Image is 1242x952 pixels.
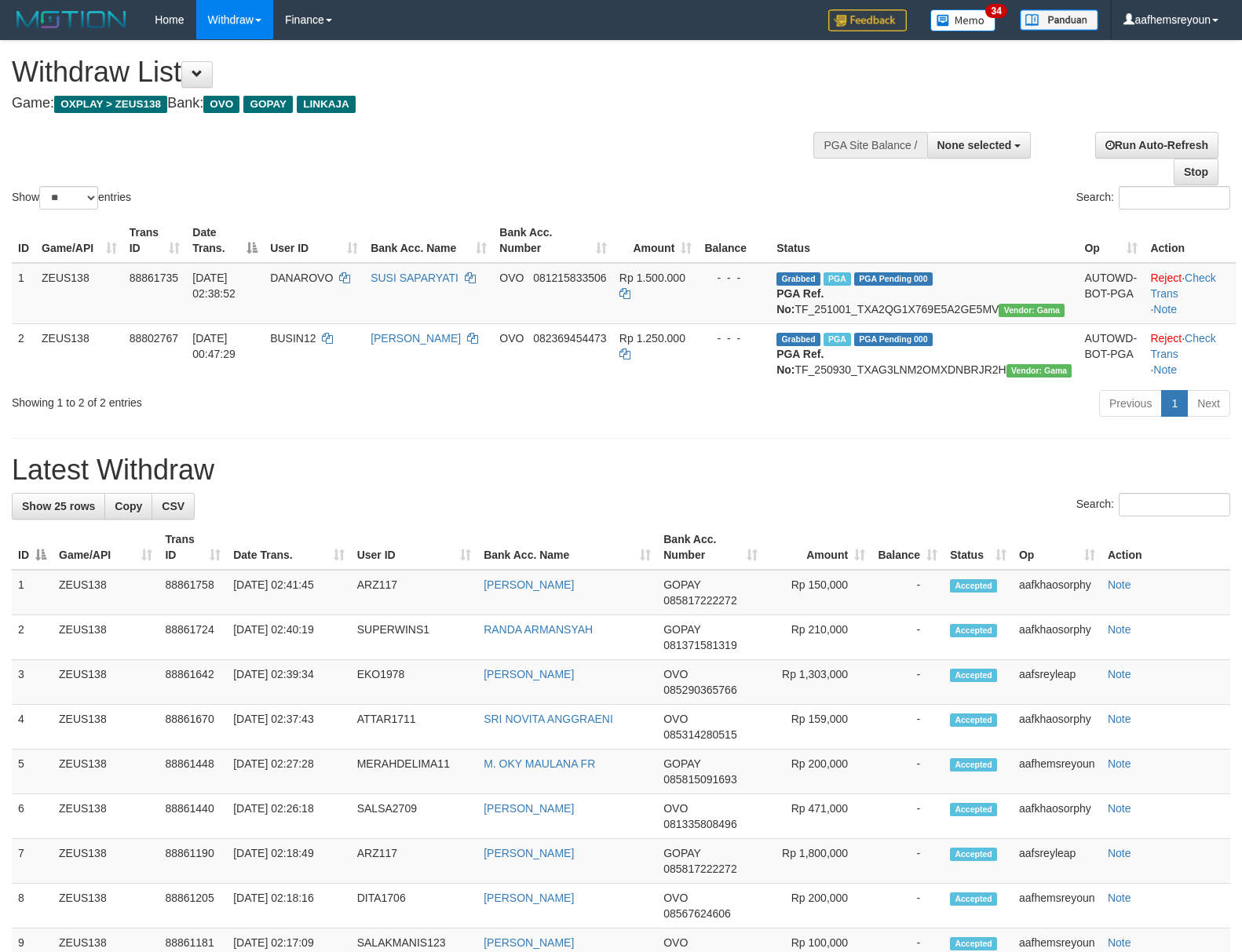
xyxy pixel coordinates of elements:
[1078,263,1144,324] td: AUTOWD-BOT-PGA
[1013,884,1101,928] td: aafhemsreyoun
[159,750,227,794] td: 88861448
[950,848,997,861] span: Accepted
[227,884,350,928] td: [DATE] 02:18:16
[770,323,1078,384] td: TF_250930_TXAG3LNM2OMXDNBRJR2H
[371,272,458,284] a: SUSI SAPARYATI
[484,802,574,815] a: [PERSON_NAME]
[764,660,871,705] td: Rp 1,303,000
[950,579,997,593] span: Accepted
[871,660,944,705] td: -
[39,186,98,210] select: Showentries
[227,570,350,615] td: [DATE] 02:41:45
[12,705,53,750] td: 4
[663,802,688,815] span: OVO
[1013,839,1101,884] td: aafsreyleap
[270,332,316,345] span: BUSIN12
[1108,668,1131,680] a: Note
[12,57,813,88] h1: Withdraw List
[159,660,227,705] td: 88861642
[663,639,736,651] span: Copy 081371581319 to clipboard
[764,884,871,928] td: Rp 200,000
[1078,218,1144,263] th: Op: activate to sort column ascending
[1078,323,1144,384] td: AUTOWD-BOT-PGA
[871,525,944,570] th: Balance: activate to sort column ascending
[12,525,53,570] th: ID: activate to sort column descending
[1174,159,1218,185] a: Stop
[227,525,350,570] th: Date Trans.: activate to sort column ascending
[613,218,698,263] th: Amount: activate to sort column ascending
[351,570,477,615] td: ARZ117
[663,773,736,786] span: Copy 085815091693 to clipboard
[264,218,364,263] th: User ID: activate to sort column ascending
[12,218,35,263] th: ID
[1108,713,1131,725] a: Note
[1108,623,1131,636] a: Note
[1013,570,1101,615] td: aafkhaosorphy
[499,272,524,284] span: OVO
[950,937,997,950] span: Accepted
[770,218,1078,263] th: Status
[159,705,227,750] td: 88861670
[1144,263,1236,324] td: · ·
[53,615,159,660] td: ZEUS138
[1013,660,1101,705] td: aafsreyleap
[351,525,477,570] th: User ID: activate to sort column ascending
[351,839,477,884] td: ARZ117
[950,713,997,727] span: Accepted
[1013,794,1101,839] td: aafkhaosorphy
[871,570,944,615] td: -
[203,96,239,113] span: OVO
[764,794,871,839] td: Rp 471,000
[764,525,871,570] th: Amount: activate to sort column ascending
[1108,802,1131,815] a: Note
[657,525,763,570] th: Bank Acc. Number: activate to sort column ascending
[12,8,131,31] img: MOTION_logo.png
[999,304,1065,317] span: Vendor URL: https://trx31.1velocity.biz
[192,332,236,360] span: [DATE] 00:47:29
[1108,892,1131,904] a: Note
[54,96,167,113] span: OXPLAY > ZEUS138
[950,758,997,771] span: Accepted
[227,660,350,705] td: [DATE] 02:39:34
[1013,705,1101,750] td: aafkhaosorphy
[484,936,574,949] a: [PERSON_NAME]
[351,884,477,928] td: DITA1706
[53,750,159,794] td: ZEUS138
[12,615,53,660] td: 2
[619,332,685,345] span: Rp 1.250.000
[159,839,227,884] td: 88861190
[162,500,184,512] span: CSV
[871,839,944,884] td: -
[484,668,574,680] a: [PERSON_NAME]
[227,750,350,794] td: [DATE] 02:27:28
[1013,615,1101,660] td: aafkhaosorphy
[493,218,613,263] th: Bank Acc. Number: activate to sort column ascending
[12,493,105,520] a: Show 25 rows
[663,907,731,920] span: Copy 08567624606 to clipboard
[1150,332,1182,345] a: Reject
[22,500,95,512] span: Show 25 rows
[484,892,574,904] a: [PERSON_NAME]
[663,623,700,636] span: GOPAY
[1108,757,1131,770] a: Note
[1150,272,1182,284] a: Reject
[12,263,35,324] td: 1
[1095,132,1218,159] a: Run Auto-Refresh
[663,713,688,725] span: OVO
[159,884,227,928] td: 88861205
[123,218,187,263] th: Trans ID: activate to sort column ascending
[1153,303,1177,316] a: Note
[1108,578,1131,591] a: Note
[53,570,159,615] td: ZEUS138
[764,570,871,615] td: Rp 150,000
[227,615,350,660] td: [DATE] 02:40:19
[243,96,293,113] span: GOPAY
[297,96,356,113] span: LINKAJA
[663,847,700,859] span: GOPAY
[499,332,524,345] span: OVO
[1108,936,1131,949] a: Note
[663,936,688,949] span: OVO
[364,218,493,263] th: Bank Acc. Name: activate to sort column ascending
[854,272,933,286] span: PGA Pending
[12,884,53,928] td: 8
